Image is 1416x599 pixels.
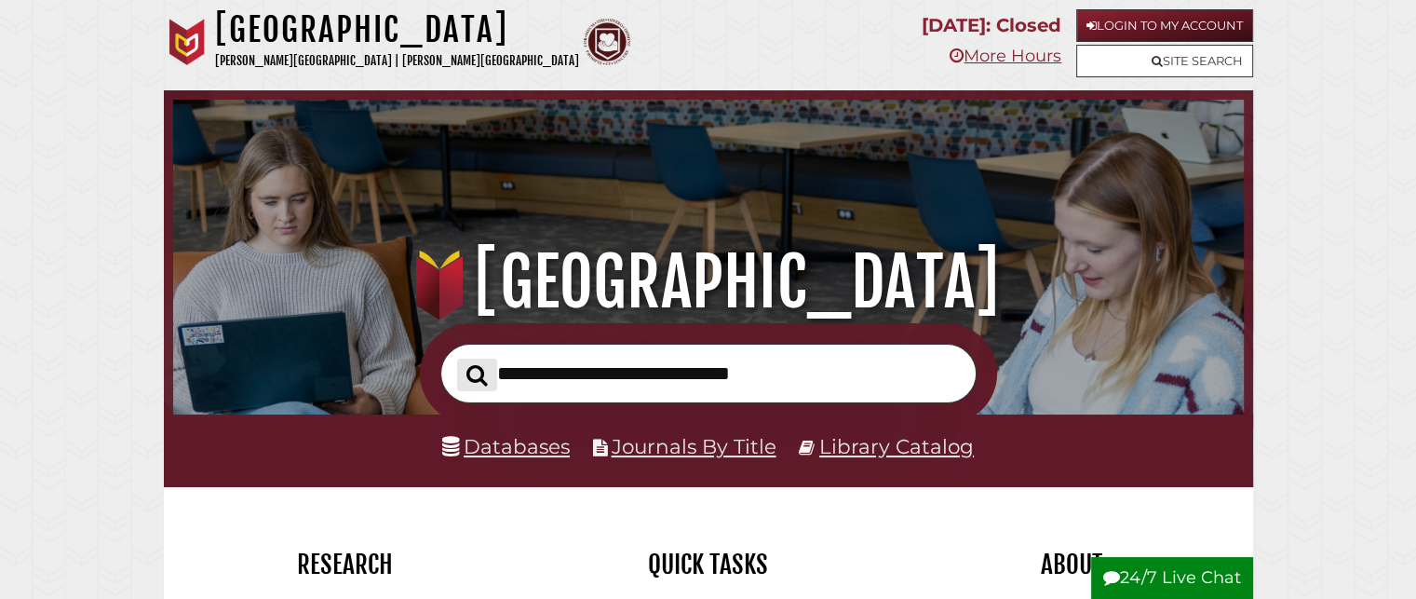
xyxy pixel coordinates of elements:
[215,9,579,50] h1: [GEOGRAPHIC_DATA]
[178,549,513,580] h2: Research
[1076,9,1253,42] a: Login to My Account
[215,50,579,72] p: [PERSON_NAME][GEOGRAPHIC_DATA] | [PERSON_NAME][GEOGRAPHIC_DATA]
[1076,45,1253,77] a: Site Search
[819,434,974,458] a: Library Catalog
[904,549,1239,580] h2: About
[466,363,488,386] i: Search
[612,434,776,458] a: Journals By Title
[584,19,630,65] img: Calvin Theological Seminary
[164,19,210,65] img: Calvin University
[950,46,1061,66] a: More Hours
[442,434,570,458] a: Databases
[194,241,1221,323] h1: [GEOGRAPHIC_DATA]
[541,549,876,580] h2: Quick Tasks
[922,9,1061,42] p: [DATE]: Closed
[457,359,497,391] button: Search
